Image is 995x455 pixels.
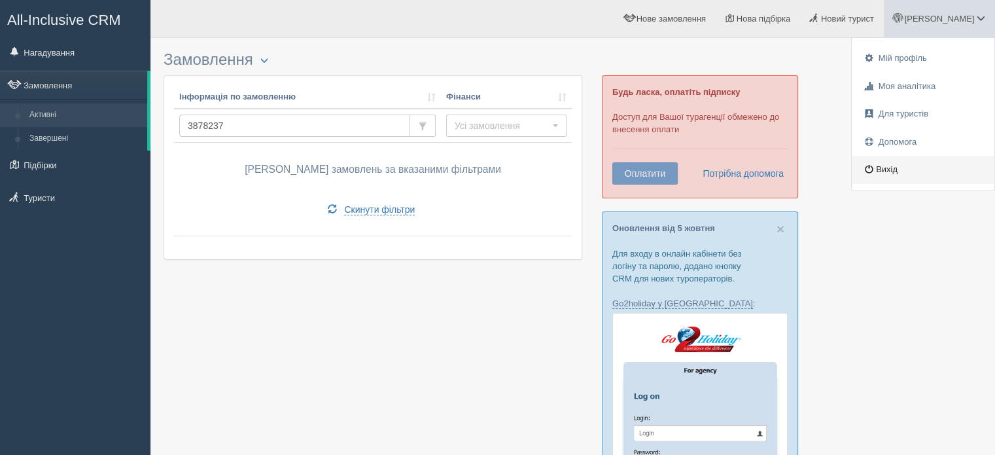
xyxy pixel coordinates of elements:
a: Для туристів [852,100,994,128]
button: Оплатити [612,162,678,185]
b: Будь ласка, оплатіть підписку [612,87,740,97]
a: Інформація по замовленню [179,91,436,103]
p: : [612,297,788,310]
div: Доступ для Вашої турагенції обмежено до внесення оплати [602,75,798,198]
a: Потрібна допомога [694,162,784,185]
button: Усі замовлення [446,115,567,137]
span: Нове замовлення [637,14,706,24]
span: × [777,221,784,236]
span: Моя аналітика [879,81,935,91]
a: Оновлення від 5 жовтня [612,223,715,233]
span: [PERSON_NAME] [904,14,974,24]
span: Допомога [879,137,916,147]
a: Моя аналітика [852,73,994,101]
span: Новий турист [821,14,874,24]
h3: Замовлення [164,51,582,69]
input: Пошук за номером замовлення, ПІБ або паспортом туриста [179,115,410,137]
a: Допомога [852,128,994,156]
a: Мій профіль [852,45,994,73]
a: Активні [24,103,147,127]
span: Мій профіль [879,53,927,63]
a: Go2holiday у [GEOGRAPHIC_DATA] [612,299,753,309]
a: All-Inclusive CRM [1,1,150,37]
p: [PERSON_NAME] замовлень за вказаними фільтрами [179,162,567,177]
a: Вихід [852,156,994,184]
span: Нова підбірка [737,14,791,24]
span: Для туристів [879,109,928,118]
a: Завершені [24,127,147,151]
a: Фінанси [446,91,567,103]
a: Скинути фільтри [319,198,424,221]
span: Скинути фільтри [344,204,415,215]
p: Для входу в онлайн кабінети без логіну та паролю, додано кнопку CRM для нових туроператорів. [612,247,788,285]
span: All-Inclusive CRM [7,12,121,28]
span: Усі замовлення [455,119,550,132]
button: Close [777,222,784,236]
